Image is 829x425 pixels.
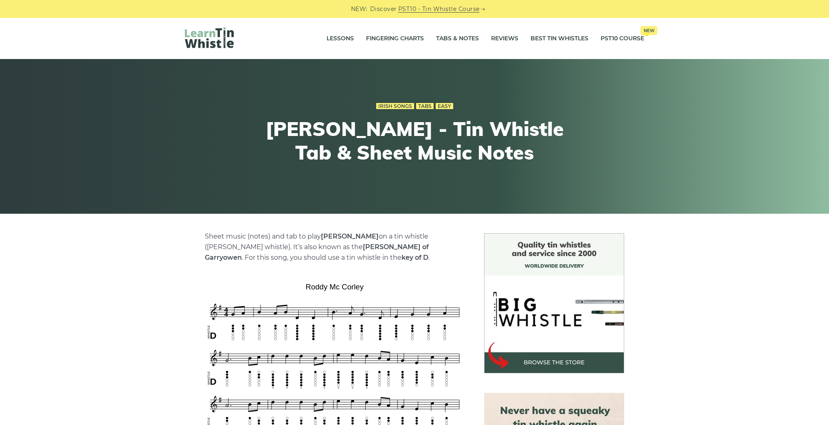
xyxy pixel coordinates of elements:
a: PST10 CourseNew [601,28,644,49]
a: Lessons [327,28,354,49]
a: Tabs & Notes [436,28,479,49]
a: Fingering Charts [366,28,424,49]
a: Easy [436,103,453,110]
a: Irish Songs [376,103,414,110]
a: Reviews [491,28,518,49]
a: Best Tin Whistles [531,28,588,49]
img: BigWhistle Tin Whistle Store [484,233,624,373]
h1: [PERSON_NAME] - Tin Whistle Tab & Sheet Music Notes [265,117,564,164]
strong: key of D [401,254,428,261]
a: Tabs [416,103,434,110]
strong: [PERSON_NAME] [321,232,379,240]
img: LearnTinWhistle.com [185,27,234,48]
span: New [640,26,657,35]
p: Sheet music (notes) and tab to play on a tin whistle ([PERSON_NAME] whistle). It’s also known as ... [205,231,465,263]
